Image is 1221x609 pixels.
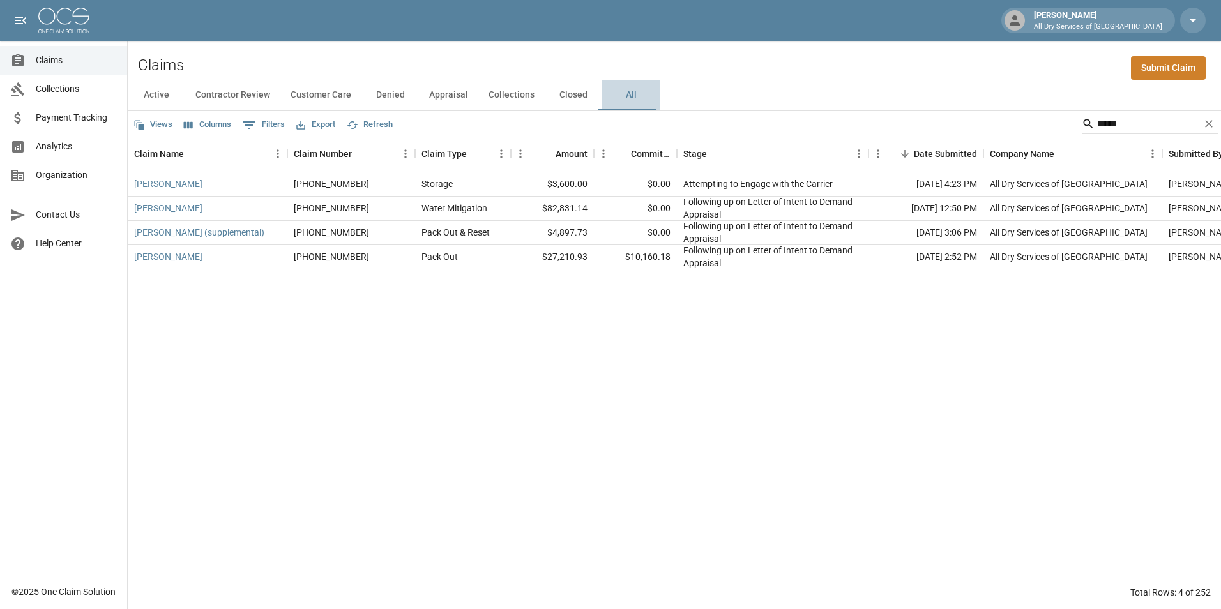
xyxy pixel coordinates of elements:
[511,144,530,163] button: Menu
[134,177,202,190] a: [PERSON_NAME]
[538,145,556,163] button: Sort
[419,80,478,110] button: Appraisal
[492,144,511,163] button: Menu
[36,169,117,182] span: Organization
[631,136,671,172] div: Committed Amount
[130,115,176,135] button: Views
[594,172,677,197] div: $0.00
[677,136,868,172] div: Stage
[990,202,1148,214] div: All Dry Services of Atlanta
[352,145,370,163] button: Sort
[8,8,33,33] button: open drawer
[990,226,1148,239] div: All Dry Services of Atlanta
[421,226,490,239] div: Pack Out & Reset
[511,245,594,269] div: $27,210.93
[849,144,868,163] button: Menu
[511,136,594,172] div: Amount
[294,136,352,172] div: Claim Number
[421,202,487,214] div: Water Mitigation
[421,250,458,263] div: Pack Out
[361,80,419,110] button: Denied
[683,220,862,245] div: Following up on Letter of Intent to Demand Appraisal
[683,177,833,190] div: Attempting to Engage with the Carrier
[478,80,545,110] button: Collections
[1034,22,1162,33] p: All Dry Services of [GEOGRAPHIC_DATA]
[36,140,117,153] span: Analytics
[185,80,280,110] button: Contractor Review
[421,177,453,190] div: Storage
[294,202,369,214] div: 01-009-039836
[294,177,369,190] div: 01-009-039836
[594,144,613,163] button: Menu
[1054,145,1072,163] button: Sort
[868,144,888,163] button: Menu
[184,145,202,163] button: Sort
[1082,114,1218,137] div: Search
[1199,114,1218,133] button: Clear
[268,144,287,163] button: Menu
[38,8,89,33] img: ocs-logo-white-transparent.png
[396,144,415,163] button: Menu
[11,585,116,598] div: © 2025 One Claim Solution
[36,54,117,67] span: Claims
[868,136,983,172] div: Date Submitted
[36,82,117,96] span: Collections
[868,197,983,221] div: [DATE] 12:50 PM
[280,80,361,110] button: Customer Care
[683,136,707,172] div: Stage
[707,145,725,163] button: Sort
[134,226,264,239] a: [PERSON_NAME] (supplemental)
[1029,9,1167,32] div: [PERSON_NAME]
[128,80,185,110] button: Active
[293,115,338,135] button: Export
[239,115,288,135] button: Show filters
[36,237,117,250] span: Help Center
[1143,144,1162,163] button: Menu
[896,145,914,163] button: Sort
[594,136,677,172] div: Committed Amount
[990,250,1148,263] div: All Dry Services of Atlanta
[36,208,117,222] span: Contact Us
[36,111,117,124] span: Payment Tracking
[683,244,862,269] div: Following up on Letter of Intent to Demand Appraisal
[594,197,677,221] div: $0.00
[602,80,660,110] button: All
[594,221,677,245] div: $0.00
[868,221,983,245] div: [DATE] 3:06 PM
[868,172,983,197] div: [DATE] 4:23 PM
[287,136,415,172] div: Claim Number
[511,197,594,221] div: $82,831.14
[983,136,1162,172] div: Company Name
[128,80,1221,110] div: dynamic tabs
[868,245,983,269] div: [DATE] 2:52 PM
[421,136,467,172] div: Claim Type
[914,136,977,172] div: Date Submitted
[613,145,631,163] button: Sort
[134,136,184,172] div: Claim Name
[556,136,588,172] div: Amount
[128,136,287,172] div: Claim Name
[415,136,511,172] div: Claim Type
[294,226,369,239] div: 01-009-039836
[134,250,202,263] a: [PERSON_NAME]
[467,145,485,163] button: Sort
[594,245,677,269] div: $10,160.18
[511,221,594,245] div: $4,897.73
[990,177,1148,190] div: All Dry Services of Atlanta
[294,250,369,263] div: 01-009-039836
[511,172,594,197] div: $3,600.00
[1131,56,1206,80] a: Submit Claim
[990,136,1054,172] div: Company Name
[181,115,234,135] button: Select columns
[134,202,202,214] a: [PERSON_NAME]
[683,195,862,221] div: Following up on Letter of Intent to Demand Appraisal
[138,56,184,75] h2: Claims
[344,115,396,135] button: Refresh
[545,80,602,110] button: Closed
[1130,586,1211,599] div: Total Rows: 4 of 252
